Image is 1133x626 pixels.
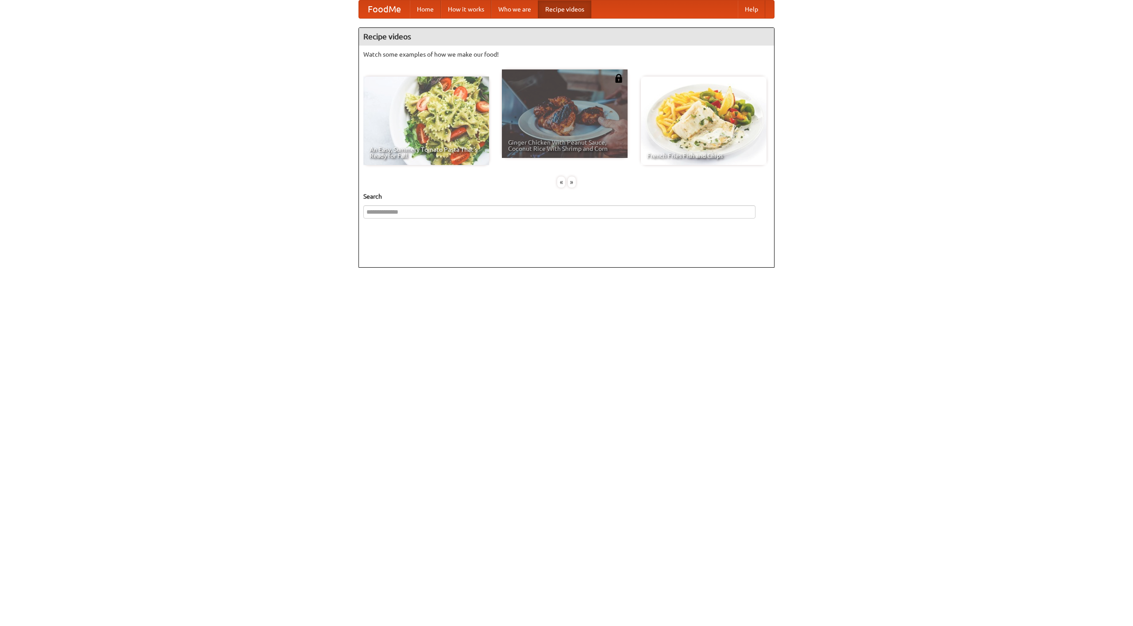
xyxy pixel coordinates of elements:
[363,192,770,201] h5: Search
[568,177,576,188] div: »
[557,177,565,188] div: «
[363,50,770,59] p: Watch some examples of how we make our food!
[641,77,767,165] a: French Fries Fish and Chips
[370,146,483,159] span: An Easy, Summery Tomato Pasta That's Ready for Fall
[491,0,538,18] a: Who we are
[647,153,760,159] span: French Fries Fish and Chips
[359,28,774,46] h4: Recipe videos
[359,0,410,18] a: FoodMe
[614,74,623,83] img: 483408.png
[441,0,491,18] a: How it works
[410,0,441,18] a: Home
[738,0,765,18] a: Help
[538,0,591,18] a: Recipe videos
[363,77,489,165] a: An Easy, Summery Tomato Pasta That's Ready for Fall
